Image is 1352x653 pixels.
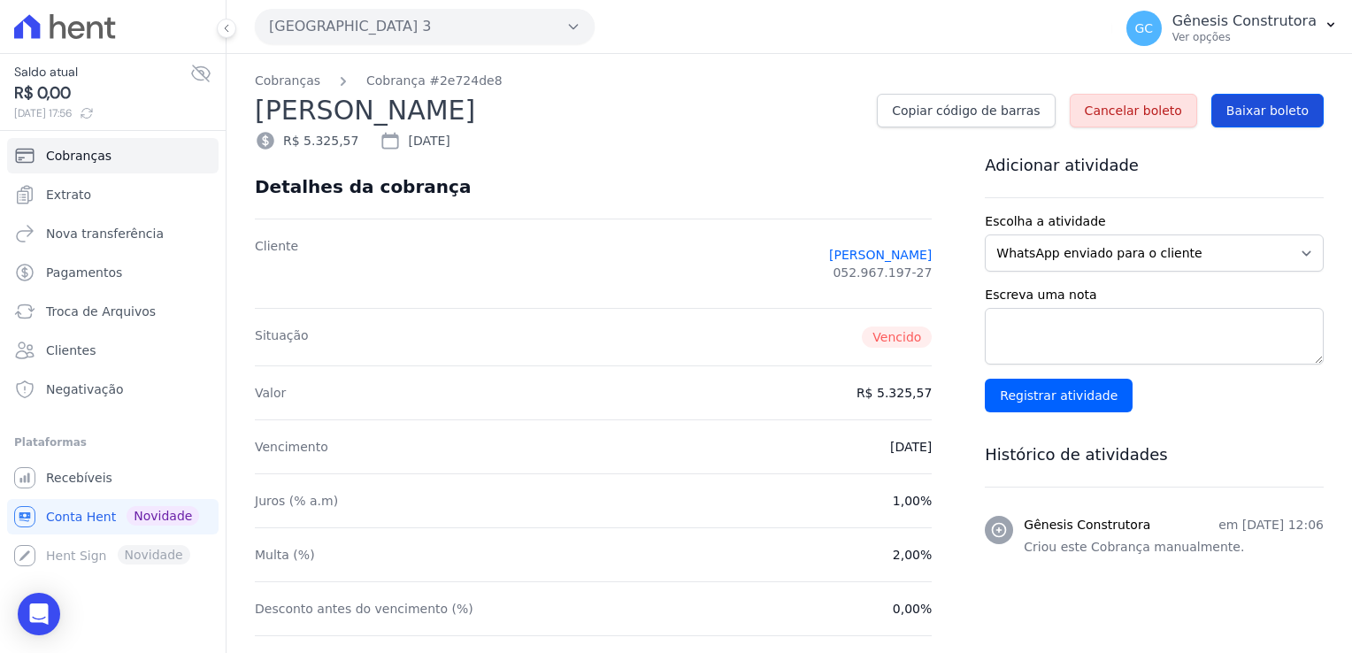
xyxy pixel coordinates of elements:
dd: 1,00% [893,492,932,510]
span: Cobranças [46,147,111,165]
dd: R$ 5.325,57 [857,384,932,402]
p: Criou este Cobrança manualmente. [1024,538,1324,557]
a: Conta Hent Novidade [7,499,219,534]
span: Negativação [46,380,124,398]
p: Gênesis Construtora [1172,12,1317,30]
dt: Cliente [255,237,298,290]
a: Cancelar boleto [1070,94,1197,127]
span: Clientes [46,342,96,359]
dt: Valor [255,384,286,402]
a: Clientes [7,333,219,368]
span: Saldo atual [14,63,190,81]
div: R$ 5.325,57 [255,130,358,151]
a: Troca de Arquivos [7,294,219,329]
dd: [DATE] [890,438,932,456]
dt: Situação [255,326,309,348]
a: Recebíveis [7,460,219,496]
div: [DATE] [380,130,449,151]
span: Pagamentos [46,264,122,281]
div: Plataformas [14,432,211,453]
a: Extrato [7,177,219,212]
span: Cancelar boleto [1085,102,1182,119]
div: Open Intercom Messenger [18,593,60,635]
p: Ver opções [1172,30,1317,44]
div: Detalhes da cobrança [255,176,471,197]
span: Conta Hent [46,508,116,526]
span: Recebíveis [46,469,112,487]
a: Nova transferência [7,216,219,251]
dd: 2,00% [893,546,932,564]
span: Troca de Arquivos [46,303,156,320]
dt: Vencimento [255,438,328,456]
nav: Sidebar [14,138,211,573]
span: Nova transferência [46,225,164,242]
a: Copiar código de barras [877,94,1055,127]
a: [PERSON_NAME] [829,246,932,264]
span: Extrato [46,186,91,204]
dt: Juros (% a.m) [255,492,338,510]
span: Baixar boleto [1226,102,1309,119]
label: Escolha a atividade [985,212,1324,231]
a: Pagamentos [7,255,219,290]
dd: 0,00% [893,600,932,618]
span: R$ 0,00 [14,81,190,105]
h3: Gênesis Construtora [1024,516,1150,534]
h3: Histórico de atividades [985,444,1324,465]
h3: Adicionar atividade [985,155,1324,176]
span: Vencido [862,326,932,348]
span: [DATE] 17:56 [14,105,190,121]
button: [GEOGRAPHIC_DATA] 3 [255,9,595,44]
dt: Desconto antes do vencimento (%) [255,600,473,618]
dt: Multa (%) [255,546,315,564]
p: em [DATE] 12:06 [1218,516,1324,534]
nav: Breadcrumb [255,72,1324,90]
a: Negativação [7,372,219,407]
span: Novidade [127,506,199,526]
span: Copiar código de barras [892,102,1040,119]
a: Cobranças [255,72,320,90]
a: Cobrança #2e724de8 [366,72,503,90]
span: GC [1134,22,1153,35]
span: 052.967.197-27 [833,264,932,281]
label: Escreva uma nota [985,286,1324,304]
a: Baixar boleto [1211,94,1324,127]
a: Cobranças [7,138,219,173]
input: Registrar atividade [985,379,1133,412]
button: GC Gênesis Construtora Ver opções [1112,4,1352,53]
h2: [PERSON_NAME] [255,90,863,130]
